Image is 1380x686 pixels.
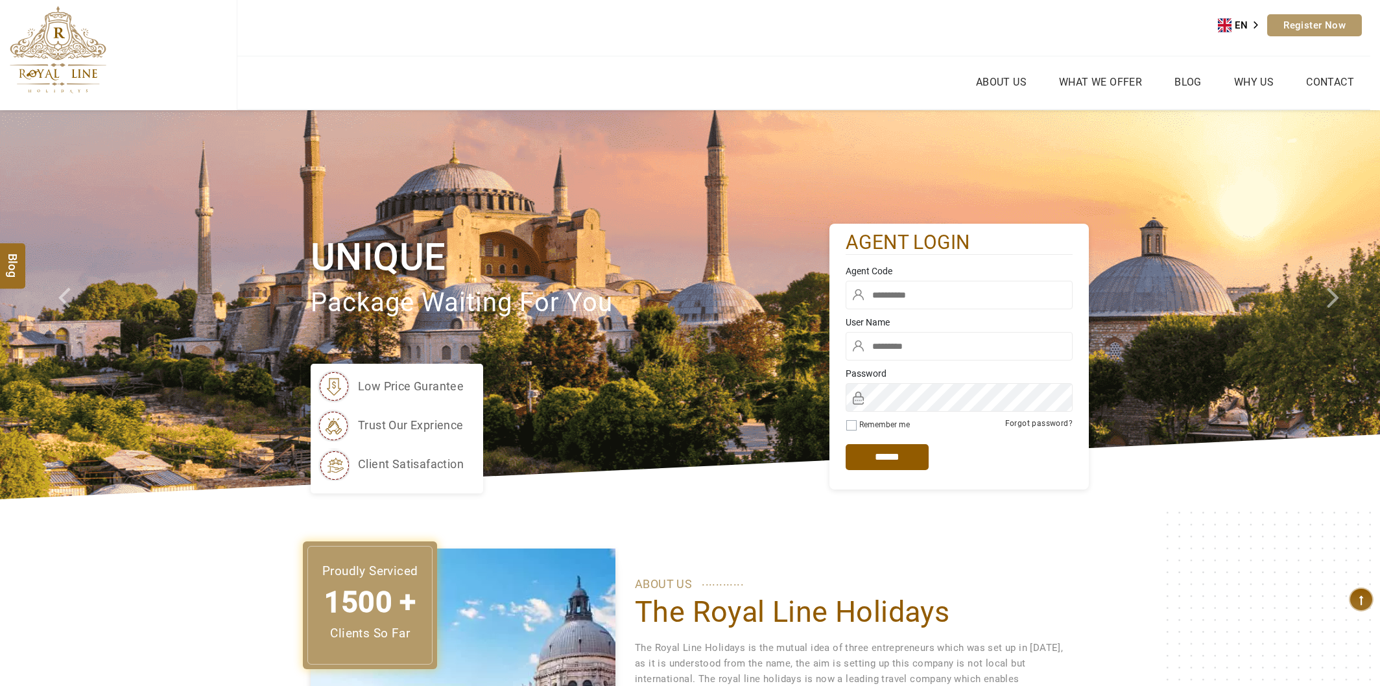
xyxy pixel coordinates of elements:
label: Agent Code [846,265,1073,278]
div: Language [1218,16,1267,35]
li: client satisafaction [317,448,464,480]
p: package waiting for you [311,281,829,325]
a: Contact [1303,73,1357,91]
li: trust our exprience [317,409,464,442]
a: Blog [1171,73,1205,91]
a: EN [1218,16,1267,35]
span: Blog [5,253,21,264]
img: The Royal Line Holidays [10,6,106,93]
a: Check next prev [42,110,110,499]
a: What we Offer [1056,73,1145,91]
a: Forgot password? [1005,419,1073,428]
a: About Us [973,73,1030,91]
a: Check next image [1311,110,1380,499]
a: Why Us [1231,73,1277,91]
a: Register Now [1267,14,1362,36]
h1: Unique [311,233,829,281]
aside: Language selected: English [1218,16,1267,35]
span: ............ [702,572,744,591]
h1: The Royal Line Holidays [635,594,1069,630]
h2: agent login [846,230,1073,255]
label: User Name [846,316,1073,329]
label: Remember me [859,420,910,429]
label: Password [846,367,1073,380]
li: low price gurantee [317,370,464,403]
p: ABOUT US [635,574,1069,594]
